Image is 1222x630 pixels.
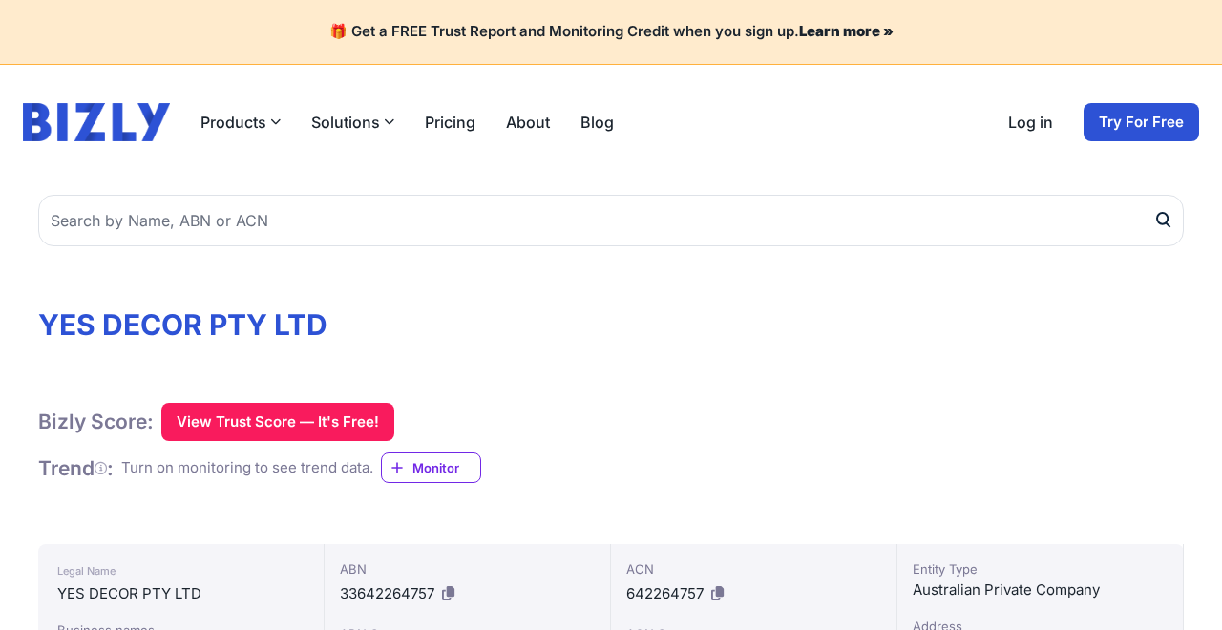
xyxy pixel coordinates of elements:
div: Turn on monitoring to see trend data. [121,457,373,479]
span: 642264757 [626,584,704,602]
a: Try For Free [1084,103,1199,141]
a: Blog [580,111,614,134]
a: Learn more » [799,22,894,40]
a: Monitor [381,452,481,483]
a: About [506,111,550,134]
h1: Bizly Score: [38,409,154,434]
button: Solutions [311,111,394,134]
h1: YES DECOR PTY LTD [38,307,1184,342]
a: Log in [1008,111,1053,134]
input: Search by Name, ABN or ACN [38,195,1184,246]
span: Monitor [412,458,480,477]
div: ACN [626,559,881,578]
div: Australian Private Company [913,578,1168,601]
h4: 🎁 Get a FREE Trust Report and Monitoring Credit when you sign up. [23,23,1199,41]
h1: Trend : [38,455,114,481]
div: YES DECOR PTY LTD [57,582,305,605]
button: Products [200,111,281,134]
span: 33642264757 [340,584,434,602]
button: View Trust Score — It's Free! [161,403,394,441]
a: Pricing [425,111,475,134]
div: Legal Name [57,559,305,582]
div: Entity Type [913,559,1168,578]
div: ABN [340,559,595,578]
